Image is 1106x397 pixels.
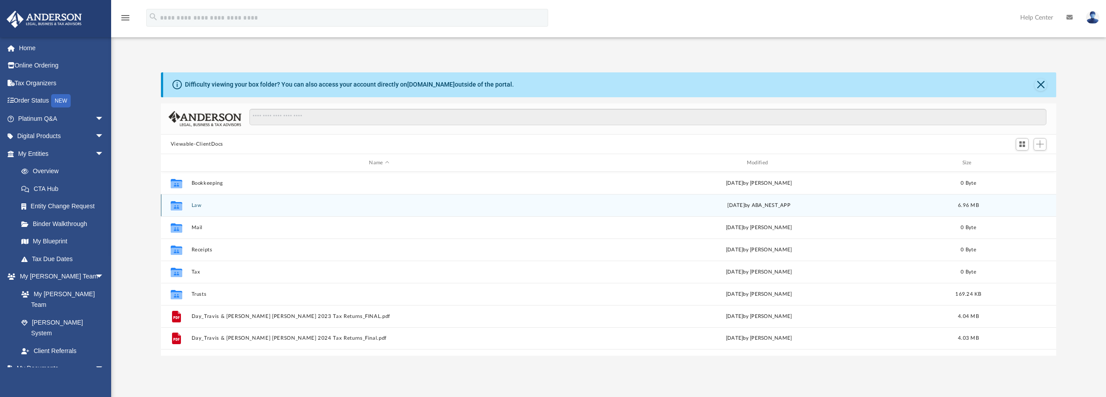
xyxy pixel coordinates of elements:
a: Overview [12,163,117,180]
img: User Pic [1086,11,1099,24]
button: Bookkeeping [191,180,567,186]
button: Law [191,202,567,208]
div: grid [161,172,1056,356]
button: Tax [191,269,567,275]
a: My [PERSON_NAME] Teamarrow_drop_down [6,268,113,286]
a: Binder Walkthrough [12,215,117,233]
a: My Entitiesarrow_drop_down [6,145,117,163]
div: Difficulty viewing your box folder? You can also access your account directly on outside of the p... [185,80,514,89]
span: 0 Byte [961,181,976,186]
a: Entity Change Request [12,198,117,215]
div: [DATE] by [PERSON_NAME] [571,290,946,298]
div: Modified [571,159,947,167]
button: Receipts [191,247,567,253]
span: 4.03 MB [958,336,979,341]
span: 0 Byte [961,225,976,230]
img: Anderson Advisors Platinum Portal [4,11,84,28]
div: Size [950,159,986,167]
button: Trusts [191,291,567,297]
span: arrow_drop_down [95,127,113,146]
a: My Blueprint [12,233,113,250]
a: Online Ordering [6,57,117,75]
div: id [165,159,187,167]
button: Close [1034,79,1047,91]
span: 169.24 KB [955,292,981,297]
i: menu [120,12,131,23]
span: 6.96 MB [958,203,979,208]
input: Search files and folders [249,109,1047,126]
div: [DATE] by [PERSON_NAME] [571,268,946,276]
a: Platinum Q&Aarrow_drop_down [6,110,117,127]
a: [DOMAIN_NAME] [407,81,455,88]
a: menu [120,17,131,23]
div: [DATE] by [PERSON_NAME] [571,246,946,254]
span: arrow_drop_down [95,145,113,163]
a: [PERSON_NAME] System [12,314,113,342]
a: My [PERSON_NAME] Team [12,285,108,314]
a: CTA Hub [12,180,117,198]
button: Day_Travis & [PERSON_NAME] [PERSON_NAME] 2023 Tax Returns_FINAL.pdf [191,314,567,319]
a: Order StatusNEW [6,92,117,110]
span: arrow_drop_down [95,268,113,286]
button: Switch to Grid View [1016,138,1029,151]
a: Home [6,39,117,57]
button: Mail [191,225,567,230]
a: Tax Organizers [6,74,117,92]
div: id [990,159,1052,167]
div: [DATE] by [PERSON_NAME] [571,313,946,321]
i: search [148,12,158,22]
span: 4.04 MB [958,314,979,319]
a: Digital Productsarrow_drop_down [6,127,117,145]
div: [DATE] by [PERSON_NAME] [571,334,946,342]
div: NEW [51,94,71,107]
button: More options [1011,332,1032,345]
div: [DATE] by [PERSON_NAME] [571,179,946,187]
a: Tax Due Dates [12,250,117,268]
span: 0 Byte [961,247,976,252]
a: Client Referrals [12,342,113,360]
button: More options [1011,310,1032,323]
div: [DATE] by [PERSON_NAME] [571,224,946,232]
button: Day_Travis & [PERSON_NAME] [PERSON_NAME] 2024 Tax Returns_Final.pdf [191,335,567,341]
div: Name [191,159,567,167]
span: arrow_drop_down [95,360,113,378]
div: [DATE] by ABA_NEST_APP [571,202,946,210]
span: 0 Byte [961,270,976,274]
button: Add [1034,138,1047,151]
button: Viewable-ClientDocs [171,140,223,148]
span: arrow_drop_down [95,110,113,128]
a: My Documentsarrow_drop_down [6,360,113,377]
